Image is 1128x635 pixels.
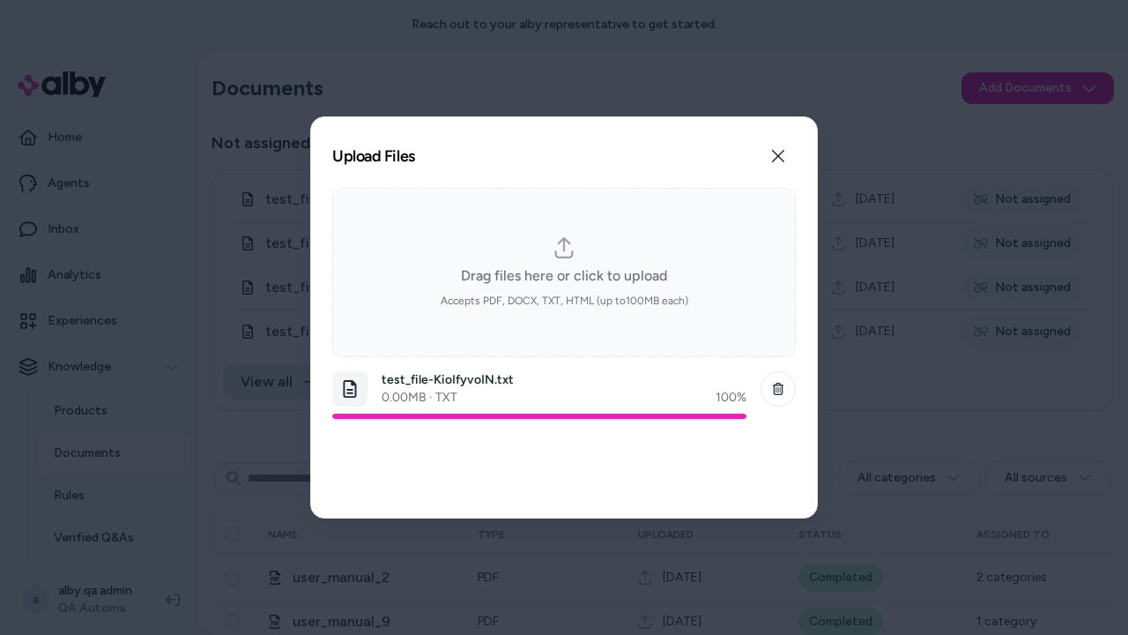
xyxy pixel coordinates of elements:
[332,364,796,426] li: dropzone-file-list-item
[716,389,746,407] div: 100 %
[332,188,796,357] div: dropzone
[382,371,746,389] p: test_file-KioIfyvoIN.txt
[382,389,457,407] p: 0.00 MB · TXT
[332,364,796,497] ol: dropzone-file-list
[332,148,415,164] h2: Upload Files
[461,265,667,287] span: Drag files here or click to upload
[441,294,688,308] span: Accepts PDF, DOCX, TXT, HTML (up to 100 MB each)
